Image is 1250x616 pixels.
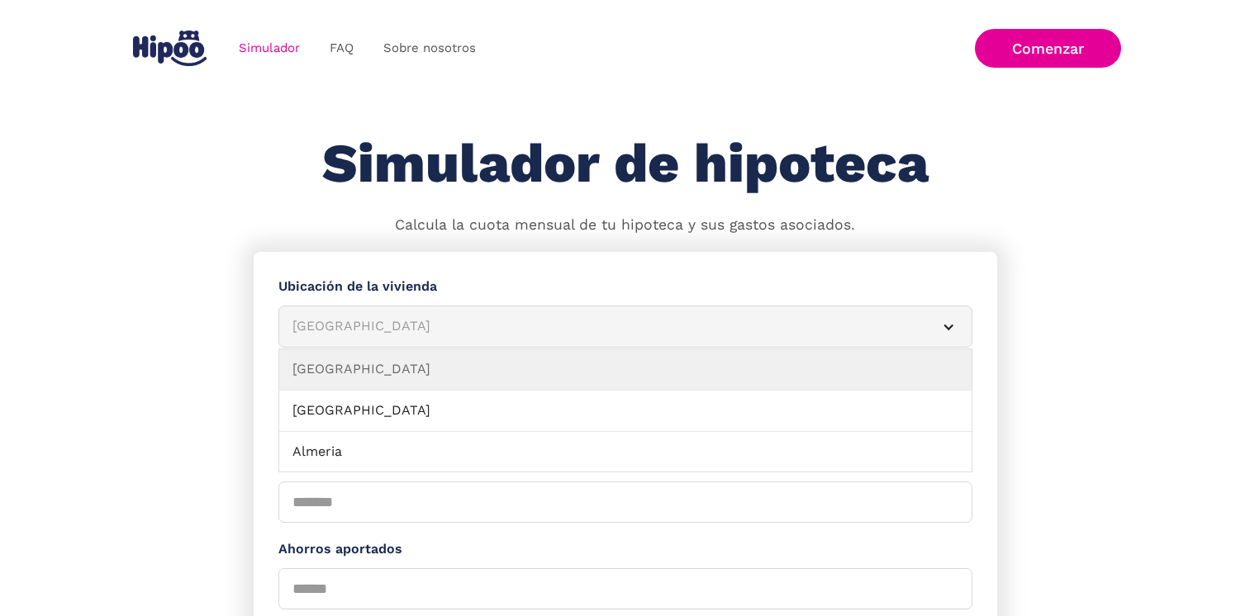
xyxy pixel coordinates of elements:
[224,32,315,64] a: Simulador
[315,32,368,64] a: FAQ
[368,32,491,64] a: Sobre nosotros
[278,306,972,348] article: [GEOGRAPHIC_DATA]
[279,391,972,432] a: [GEOGRAPHIC_DATA]
[279,432,972,473] a: Almeria
[278,348,972,472] nav: [GEOGRAPHIC_DATA]
[278,277,972,297] label: Ubicación de la vivienda
[278,539,972,560] label: Ahorros aportados
[279,349,972,391] a: [GEOGRAPHIC_DATA]
[975,29,1121,68] a: Comenzar
[395,215,855,236] p: Calcula la cuota mensual de tu hipoteca y sus gastos asociados.
[130,24,211,73] a: home
[292,316,919,337] div: [GEOGRAPHIC_DATA]
[322,134,929,194] h1: Simulador de hipoteca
